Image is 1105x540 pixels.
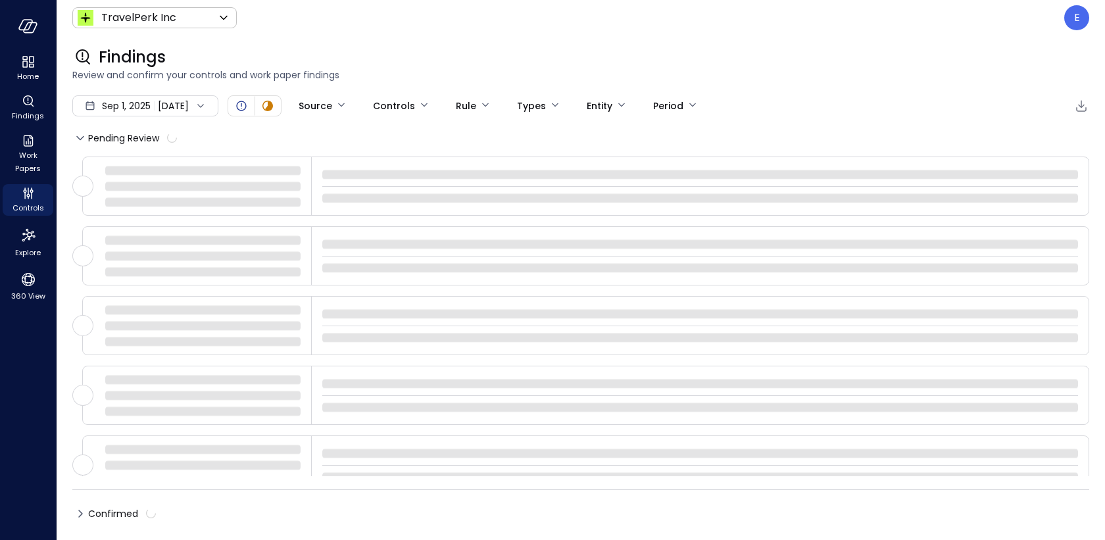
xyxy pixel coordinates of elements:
[3,184,53,216] div: Controls
[3,92,53,124] div: Findings
[146,508,156,518] span: calculating...
[12,109,44,122] span: Findings
[72,68,1089,82] span: Review and confirm your controls and work paper findings
[11,289,45,303] span: 360 View
[101,10,176,26] p: TravelPerk Inc
[653,95,683,117] div: Period
[15,246,41,259] span: Explore
[456,95,476,117] div: Rule
[17,70,39,83] span: Home
[1064,5,1089,30] div: Eleanor Yehudai
[99,47,166,68] span: Findings
[373,95,415,117] div: Controls
[8,149,48,175] span: Work Papers
[299,95,332,117] div: Source
[233,98,249,114] div: Open
[1074,10,1080,26] p: E
[3,53,53,84] div: Home
[12,201,44,214] span: Controls
[260,98,276,114] div: In Progress
[3,268,53,304] div: 360 View
[517,95,546,117] div: Types
[88,503,156,524] span: Confirmed
[88,128,177,149] span: Pending Review
[587,95,612,117] div: Entity
[102,99,151,113] span: Sep 1, 2025
[167,133,177,143] span: calculating...
[3,224,53,260] div: Explore
[78,10,93,26] img: Icon
[3,132,53,176] div: Work Papers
